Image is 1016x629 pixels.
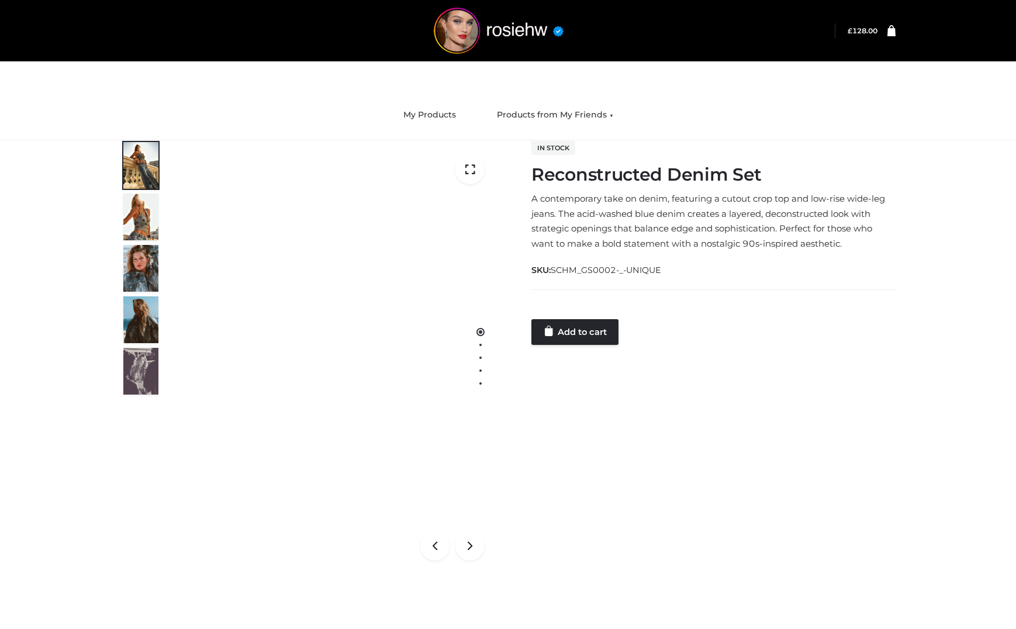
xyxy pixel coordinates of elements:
img: Screenshot-2025-03-19-at-9.09.51%E2%80%AFAM-scaled-1.jpg [123,142,158,189]
a: Products from My Friends [488,102,622,128]
a: My Products [395,102,465,128]
img: Screenshot-2025-03-19-at-9.09.17%E2%80%AFAM-1-scaled-1.jpg [123,296,158,343]
img: Screenshot-2025-03-19-at-9.09.44%E2%80%AFAM-scaled-1.jpg [123,348,158,395]
span: SKU: [531,263,662,277]
span: In stock [531,141,575,155]
span: £ [848,26,852,35]
img: Screenshot-2025-03-19-at-9.09.10%E2%80%AFAM-scaled-1.jpg [123,193,158,240]
a: Add to cart [531,319,618,345]
img: Screenshot-2025-03-19-at-9.09.51 AM-scaled [173,140,499,575]
span: SCHM_GS0002-_-UNIQUE [551,265,661,275]
a: £128.00 [848,26,877,35]
img: Screenshot-2025-03-19-at-9.09.31%E2%80%AFAM-scaled-1.jpg [123,245,158,292]
bdi: 128.00 [848,26,877,35]
img: rosiehw [411,8,586,54]
p: A contemporary take on denim, featuring a cutout crop top and low-rise wide-leg jeans. The acid-w... [531,191,896,251]
h1: Reconstructed Denim Set [531,164,896,185]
